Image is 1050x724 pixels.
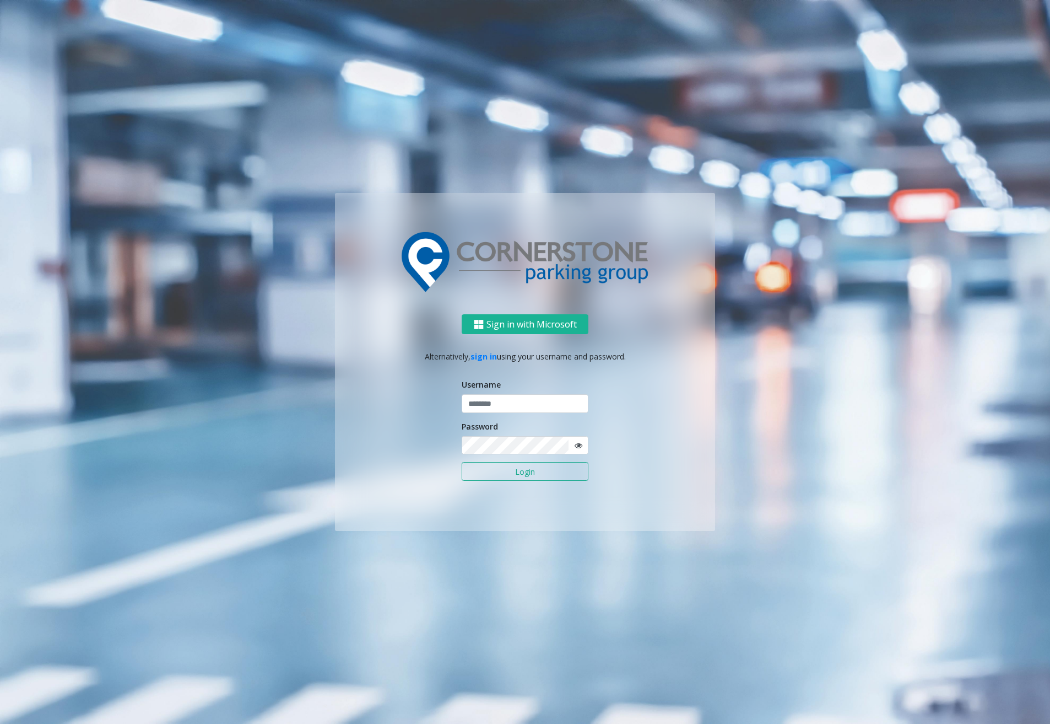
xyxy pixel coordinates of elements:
label: Password [462,421,498,432]
p: Alternatively, using your username and password. [346,351,704,362]
button: Sign in with Microsoft [462,314,588,335]
button: Login [462,462,588,481]
a: sign in [470,351,497,362]
label: Username [462,379,501,390]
